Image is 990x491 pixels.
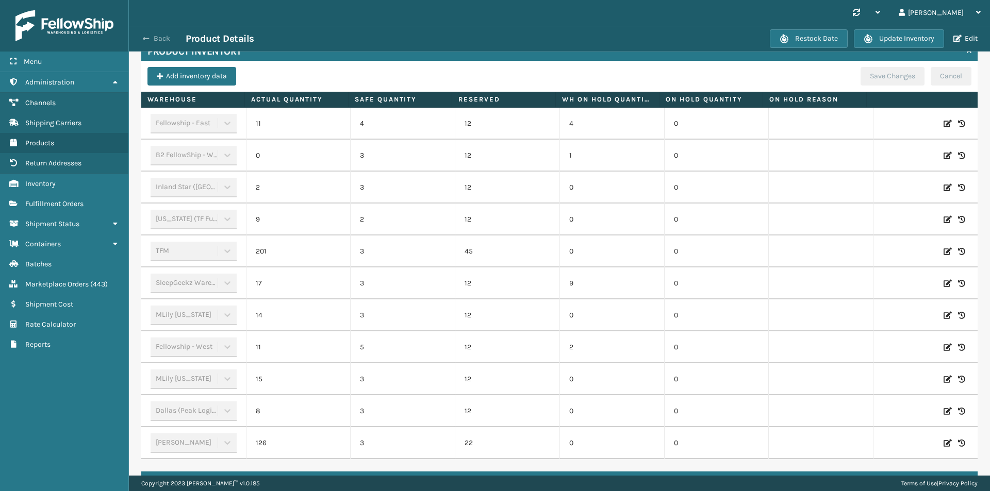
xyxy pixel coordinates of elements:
[246,299,351,331] td: 14
[958,150,965,161] i: Inventory History
[465,118,550,129] p: 12
[246,140,351,172] td: 0
[901,476,978,491] div: |
[958,374,965,384] i: Inventory History
[958,278,965,289] i: Inventory History
[944,182,952,193] i: Edit
[664,395,769,427] td: 0
[25,340,51,349] span: Reports
[465,214,550,225] p: 12
[186,32,254,45] h3: Product Details
[931,67,971,86] button: Cancel
[246,363,351,395] td: 15
[769,95,860,104] label: On Hold Reason
[25,159,81,167] span: Return Addresses
[944,406,952,416] i: Edit
[465,406,550,416] p: 12
[664,331,769,363] td: 0
[465,342,550,352] p: 12
[350,140,455,172] td: 3
[25,219,79,228] span: Shipment Status
[559,267,664,299] td: 9
[246,395,351,427] td: 8
[559,395,664,427] td: 0
[559,235,664,267] td: 0
[944,214,952,225] i: Edit
[944,310,952,320] i: Edit
[559,331,664,363] td: 2
[246,331,351,363] td: 11
[664,267,769,299] td: 0
[938,480,978,487] a: Privacy Policy
[147,45,242,58] h4: Product Inventory
[465,278,550,289] p: 12
[25,320,76,329] span: Rate Calculator
[944,278,952,289] i: Edit
[664,172,769,204] td: 0
[944,118,952,129] i: Edit
[958,310,965,320] i: Inventory History
[25,118,81,127] span: Shipping Carriers
[246,204,351,235] td: 9
[24,57,42,66] span: Menu
[246,172,351,204] td: 2
[25,240,61,248] span: Containers
[958,438,965,448] i: Inventory History
[141,476,260,491] p: Copyright 2023 [PERSON_NAME]™ v 1.0.185
[559,108,664,140] td: 4
[559,363,664,395] td: 0
[350,299,455,331] td: 3
[950,34,981,43] button: Edit
[958,182,965,193] i: Inventory History
[559,204,664,235] td: 0
[465,438,550,448] p: 22
[559,172,664,204] td: 0
[138,34,186,43] button: Back
[465,374,550,384] p: 12
[25,179,56,188] span: Inventory
[770,29,848,48] button: Restock Date
[559,140,664,172] td: 1
[350,267,455,299] td: 3
[465,246,550,257] p: 45
[246,267,351,299] td: 17
[25,98,56,107] span: Channels
[861,67,925,86] button: Save Changes
[350,331,455,363] td: 5
[901,480,937,487] a: Terms of Use
[958,342,965,352] i: Inventory History
[559,299,664,331] td: 0
[562,95,653,104] label: WH On hold quantity
[944,374,952,384] i: Edit
[465,182,550,193] p: 12
[350,395,455,427] td: 3
[25,260,52,268] span: Batches
[25,300,73,309] span: Shipment Cost
[664,204,769,235] td: 0
[958,406,965,416] i: Inventory History
[944,438,952,448] i: Edit
[958,118,965,129] i: Inventory History
[350,235,455,267] td: 3
[465,310,550,320] p: 12
[246,108,351,140] td: 11
[350,427,455,459] td: 3
[664,299,769,331] td: 0
[350,108,455,140] td: 4
[664,363,769,395] td: 0
[15,10,113,41] img: logo
[25,199,84,208] span: Fulfillment Orders
[664,108,769,140] td: 0
[246,235,351,267] td: 201
[664,427,769,459] td: 0
[458,95,549,104] label: Reserved
[944,150,952,161] i: Edit
[958,246,965,257] i: Inventory History
[147,67,236,86] button: Add inventory data
[25,78,74,87] span: Administration
[664,140,769,172] td: 0
[90,280,108,289] span: ( 443 )
[664,235,769,267] td: 0
[350,363,455,395] td: 3
[854,29,944,48] button: Update Inventory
